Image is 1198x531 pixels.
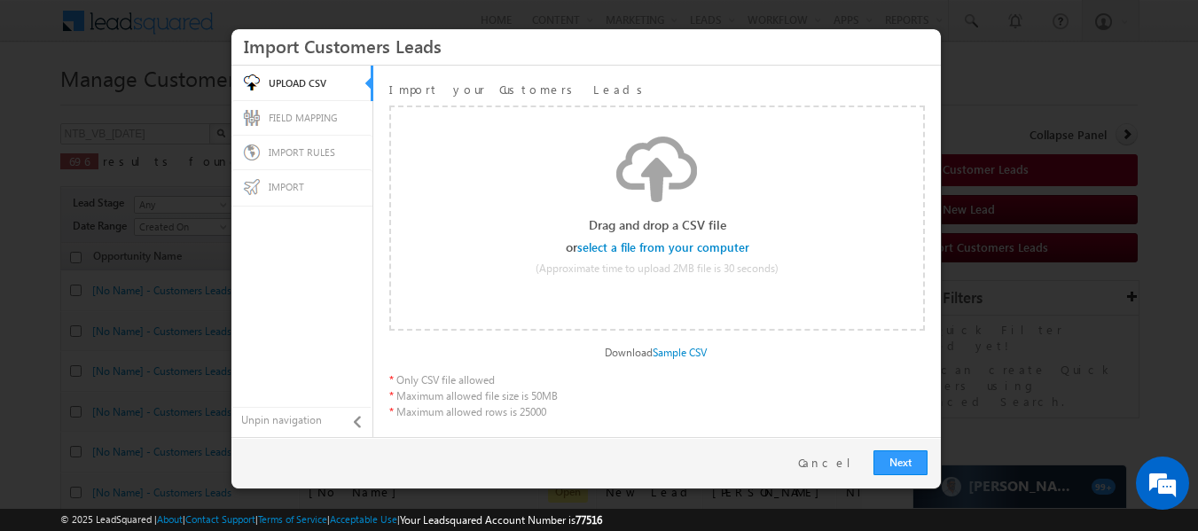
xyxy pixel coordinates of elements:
[269,77,326,89] span: UPLOAD CSV
[400,513,602,527] span: Your Leadsquared Account Number is
[589,345,722,361] span: Download
[231,100,372,136] a: FIELD MAPPING
[576,513,602,527] span: 77516
[873,450,928,475] a: Next
[389,404,558,420] p: Maximum allowed rows is 25000
[389,82,925,98] p: Import your Customers Leads
[244,30,928,61] h3: Import Customers Leads
[389,372,558,388] p: Only CSV file allowed
[241,412,348,428] span: Unpin navigation
[157,513,183,525] a: About
[185,513,255,525] a: Contact Support
[258,513,327,525] a: Terms of Service
[231,169,372,206] a: IMPORT
[269,112,338,123] span: FIELD MAPPING
[269,146,335,158] span: IMPORT RULES
[798,455,865,471] a: Cancel
[389,388,558,404] p: Maximum allowed file size is 50MB
[330,513,397,525] a: Acceptable Use
[60,511,602,528] span: © 2025 LeadSquared | | | | |
[269,181,304,192] span: IMPORT
[231,66,370,101] a: UPLOAD CSV
[653,346,707,359] a: Sample CSV
[231,135,372,170] a: IMPORT RULES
